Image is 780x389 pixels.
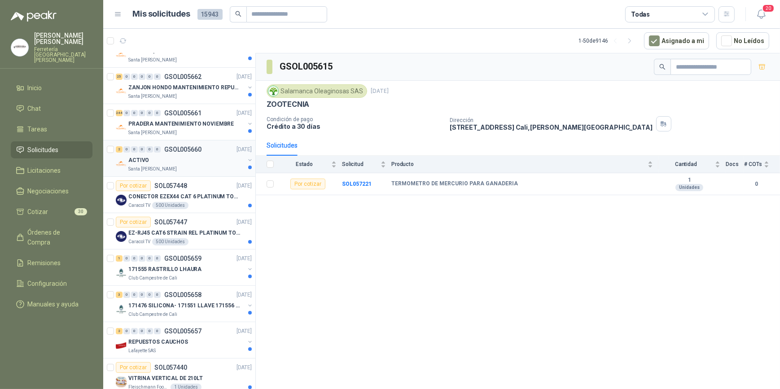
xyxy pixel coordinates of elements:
div: 0 [131,255,138,262]
a: 2 0 0 0 0 0 GSOL005657[DATE] Company LogoREPUESTOS CAUCHOSLafayette SAS [116,326,254,354]
a: Inicio [11,79,92,96]
div: 0 [146,74,153,80]
a: Cotizar30 [11,203,92,220]
div: 0 [131,292,138,298]
p: EZ-RJ45 CAT6 STRAIN REL PLATINUM TOOLS [128,229,240,237]
a: Manuales y ayuda [11,296,92,313]
b: TERMOMETRO DE MERCURIO PARA GANADERIA [391,180,518,188]
p: GSOL005660 [164,146,202,153]
p: ZANJON HONDO MANTENIMIENTO REPUESTOS [128,83,240,92]
img: Company Logo [268,86,278,96]
div: Por cotizar [116,180,151,191]
p: Santa [PERSON_NAME] [128,57,177,64]
span: Solicitud [342,161,379,167]
a: 25 0 0 0 0 0 GSOL005662[DATE] Company LogoZANJON HONDO MANTENIMIENTO REPUESTOSSanta [PERSON_NAME] [116,71,254,100]
p: 171476 SILICONA- 171551 LLAVE 171556 CHAZO [128,302,240,310]
button: No Leídos [716,32,769,49]
span: Remisiones [28,258,61,268]
button: 20 [753,6,769,22]
img: Company Logo [116,158,127,169]
a: Solicitudes [11,141,92,158]
th: Estado [279,156,342,173]
div: Unidades [675,184,703,191]
div: 0 [154,255,161,262]
p: Club Campestre de Cali [128,275,177,282]
a: Órdenes de Compra [11,224,92,251]
div: 0 [123,292,130,298]
p: ZOOTECNIA [267,100,309,109]
p: SOL057440 [154,364,187,371]
p: Club Campestre de Cali [128,311,177,318]
span: Cotizar [28,207,48,217]
p: REPUESTOS CAUCHOS [128,338,188,346]
div: 0 [146,328,153,334]
img: Company Logo [116,267,127,278]
div: 2 [116,146,123,153]
span: Solicitudes [28,145,59,155]
span: 15943 [197,9,223,20]
p: Lafayette SAS [128,347,156,354]
img: Company Logo [116,86,127,96]
p: [DATE] [237,363,252,372]
span: search [659,64,666,70]
h1: Mis solicitudes [133,8,190,21]
a: 1 0 0 0 0 0 GSOL005659[DATE] Company Logo171555 RASTRILLO LHAURAClub Campestre de Cali [116,253,254,282]
p: Caracol TV [128,238,150,245]
span: search [235,11,241,17]
a: SOL057221 [342,181,372,187]
a: Por cotizarSOL057448[DATE] Company LogoCONECTOR EZEX44 CAT 6 PLATINUM TOOLSCaracol TV500 Unidades [103,177,255,213]
img: Company Logo [116,376,127,387]
div: 0 [123,328,130,334]
div: 0 [154,74,161,80]
b: 0 [744,180,769,188]
span: Inicio [28,83,42,93]
p: SOL057448 [154,183,187,189]
th: Producto [391,156,658,173]
div: Solicitudes [267,140,298,150]
p: GSOL005658 [164,292,202,298]
div: Por cotizar [290,179,325,189]
th: Cantidad [658,156,726,173]
div: 1 [116,255,123,262]
p: Santa [PERSON_NAME] [128,166,177,173]
div: 0 [131,74,138,80]
p: GSOL005662 [164,74,202,80]
img: Company Logo [11,39,28,56]
div: 0 [154,292,161,298]
div: 0 [146,110,153,116]
p: [DATE] [237,327,252,336]
span: 30 [74,208,87,215]
p: [DATE] [237,182,252,190]
p: Crédito a 30 días [267,122,443,130]
span: # COTs [744,161,762,167]
div: 0 [139,292,145,298]
div: 1 - 50 de 9146 [578,34,637,48]
button: Asignado a mi [644,32,709,49]
div: 0 [131,328,138,334]
span: Configuración [28,279,67,288]
p: CONECTOR EZEX44 CAT 6 PLATINUM TOOLS [128,192,240,201]
span: Licitaciones [28,166,61,175]
img: Company Logo [116,304,127,315]
div: 2 [116,328,123,334]
p: PRADERA MANTENIMIENTO NOVIEMBRE [128,120,234,128]
div: 3 [116,292,123,298]
h3: GSOL005615 [280,60,334,74]
span: Tareas [28,124,48,134]
p: Ferretería [GEOGRAPHIC_DATA][PERSON_NAME] [34,47,92,63]
span: Producto [391,161,646,167]
div: Por cotizar [116,362,151,373]
p: Condición de pago [267,116,443,122]
div: 0 [154,146,161,153]
a: Chat [11,100,92,117]
p: VITRINA VERTICAL DE 210LT [128,374,203,383]
img: Company Logo [116,122,127,133]
div: 0 [154,110,161,116]
p: Santa [PERSON_NAME] [128,129,177,136]
span: Manuales y ayuda [28,299,79,309]
p: Dirección [450,117,653,123]
span: Negociaciones [28,186,69,196]
div: Salamanca Oleaginosas SAS [267,84,367,98]
p: [DATE] [371,87,389,96]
